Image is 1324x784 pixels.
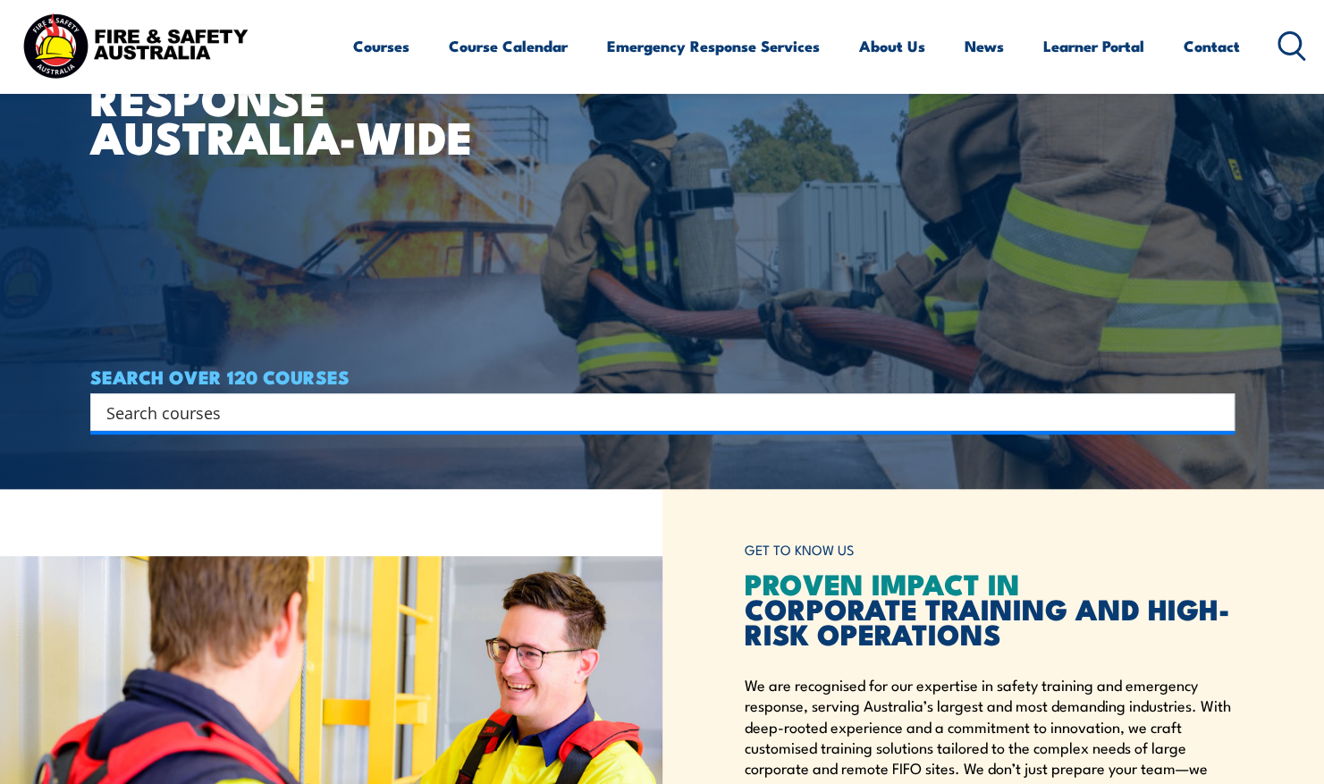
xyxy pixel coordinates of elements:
[353,22,409,70] a: Courses
[1043,22,1144,70] a: Learner Portal
[106,399,1195,426] input: Search input
[449,22,568,70] a: Course Calendar
[110,400,1199,425] form: Search form
[1184,22,1240,70] a: Contact
[607,22,820,70] a: Emergency Response Services
[745,561,1020,605] span: PROVEN IMPACT IN
[90,367,1235,386] h4: SEARCH OVER 120 COURSES
[859,22,925,70] a: About Us
[1203,400,1228,425] button: Search magnifier button
[745,534,1235,567] h6: GET TO KNOW US
[745,570,1235,645] h2: CORPORATE TRAINING AND HIGH-RISK OPERATIONS
[965,22,1004,70] a: News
